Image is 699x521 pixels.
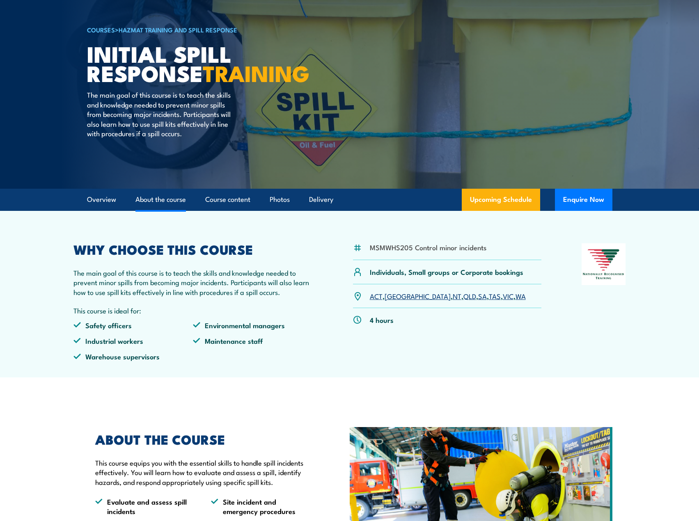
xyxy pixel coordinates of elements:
[73,243,313,255] h2: WHY CHOOSE THIS COURSE
[309,189,333,210] a: Delivery
[370,267,523,276] p: Individuals, Small groups or Corporate bookings
[73,268,313,297] p: The main goal of this course is to teach the skills and knowledge needed to prevent minor spills ...
[193,320,313,330] li: Environmental managers
[95,458,312,487] p: This course equips you with the essential skills to handle spill incidents effectively. You will ...
[385,291,451,301] a: [GEOGRAPHIC_DATA]
[270,189,290,210] a: Photos
[370,291,383,301] a: ACT
[73,352,193,361] li: Warehouse supervisors
[87,25,115,34] a: COURSES
[87,189,116,210] a: Overview
[489,291,501,301] a: TAS
[203,55,309,89] strong: TRAINING
[503,291,513,301] a: VIC
[516,291,526,301] a: WA
[87,44,290,82] h1: Initial Spill Response
[478,291,487,301] a: SA
[370,242,486,252] li: MSMWHS205 Control minor incidents
[370,315,394,324] p: 4 hours
[73,306,313,315] p: This course is ideal for:
[193,336,313,345] li: Maintenance staff
[453,291,461,301] a: NT
[582,243,626,285] img: Nationally Recognised Training logo.
[87,90,237,138] p: The main goal of this course is to teach the skills and knowledge needed to prevent minor spills ...
[463,291,476,301] a: QLD
[135,189,186,210] a: About the course
[462,189,540,211] a: Upcoming Schedule
[555,189,612,211] button: Enquire Now
[205,189,250,210] a: Course content
[370,291,526,301] p: , , , , , , ,
[95,433,312,445] h2: ABOUT THE COURSE
[119,25,237,34] a: HAZMAT Training and Spill Response
[73,320,193,330] li: Safety officers
[73,336,193,345] li: Industrial workers
[87,25,290,34] h6: >
[95,497,196,516] li: Evaluate and assess spill incidents
[211,497,312,516] li: Site incident and emergency procedures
